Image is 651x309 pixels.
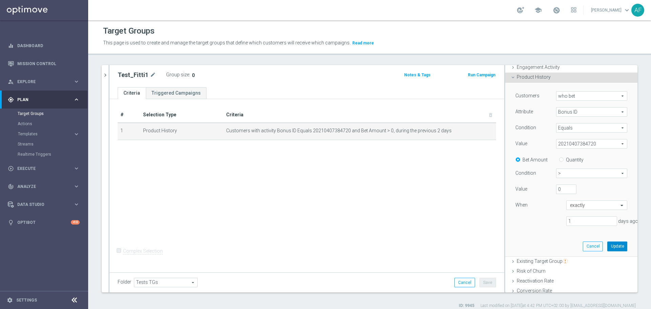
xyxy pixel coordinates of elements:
[515,170,536,176] label: Condition
[118,279,131,285] label: Folder
[118,123,140,140] td: 1
[623,6,631,14] span: keyboard_arrow_down
[8,79,73,85] div: Explore
[7,184,80,189] button: track_changes Analyze keyboard_arrow_right
[515,124,536,131] label: Condition
[479,278,496,287] button: Save
[140,123,224,140] td: Product History
[8,184,14,190] i: track_changes
[226,128,452,134] span: Customers with activity Bonus ID Equals 20210407384720 and Bet Amount > 0, during the previous 2 ...
[7,297,13,303] i: settings
[618,218,639,224] span: days ago.
[71,220,80,225] div: +10
[583,242,603,251] button: Cancel
[103,26,155,36] h1: Target Groups
[18,119,87,129] div: Actions
[522,157,548,163] label: Bet Amount
[17,185,73,189] span: Analyze
[467,71,496,79] button: Run Campaign
[18,121,71,127] a: Actions
[7,202,80,207] button: Data Studio keyboard_arrow_right
[17,98,73,102] span: Plan
[18,109,87,119] div: Target Groups
[517,258,568,264] span: Existing Target Group
[18,132,73,136] div: Templates
[8,43,14,49] i: equalizer
[118,107,140,123] th: #
[8,201,73,208] div: Data Studio
[517,268,546,274] span: Risk of Churn
[17,167,73,171] span: Execute
[590,5,631,15] a: [PERSON_NAME]keyboard_arrow_down
[7,61,80,66] button: Mission Control
[18,149,87,159] div: Realtime Triggers
[118,87,146,99] a: Criteria
[123,248,163,254] label: Complex Selection
[517,74,551,80] span: Product History
[118,71,149,79] h2: Test_Fitti1
[18,139,87,149] div: Streams
[515,202,528,208] label: When
[73,183,80,190] i: keyboard_arrow_right
[515,109,533,115] label: Attribute
[17,55,80,73] a: Mission Control
[515,140,527,147] label: Value
[7,79,80,84] button: person_search Explore keyboard_arrow_right
[17,202,73,207] span: Data Studio
[566,200,627,210] ng-select: exactly
[8,55,80,73] div: Mission Control
[8,219,14,226] i: lightbulb
[17,213,71,231] a: Optibot
[150,71,156,79] i: mode_edit
[534,6,542,14] span: school
[515,186,527,192] label: Value
[102,65,108,85] button: chevron_right
[73,131,80,137] i: keyboard_arrow_right
[18,131,80,137] div: Templates keyboard_arrow_right
[7,97,80,102] button: gps_fixed Plan keyboard_arrow_right
[140,107,224,123] th: Selection Type
[18,152,71,157] a: Realtime Triggers
[226,112,243,117] span: Criteria
[102,72,108,78] i: chevron_right
[607,242,627,251] button: Update
[7,166,80,171] button: play_circle_outline Execute keyboard_arrow_right
[103,40,351,45] span: This page is used to create and manage the target groups that define which customers will receive...
[73,165,80,172] i: keyboard_arrow_right
[17,80,73,84] span: Explore
[8,166,73,172] div: Execute
[192,73,195,78] span: 0
[73,201,80,208] i: keyboard_arrow_right
[18,111,71,116] a: Target Groups
[8,166,14,172] i: play_circle_outline
[459,303,474,309] label: ID: 9945
[18,141,71,147] a: Streams
[18,129,87,139] div: Templates
[8,97,14,103] i: gps_fixed
[7,220,80,225] button: lightbulb Optibot +10
[7,43,80,49] button: equalizer Dashboard
[146,87,206,99] a: Triggered Campaigns
[631,4,644,17] div: AF
[403,71,431,79] button: Notes & Tags
[566,157,584,163] label: Quantity
[16,298,37,302] a: Settings
[517,278,554,284] span: Reactivation Rate
[8,79,14,85] i: person_search
[189,72,190,78] label: :
[73,96,80,103] i: keyboard_arrow_right
[517,288,552,293] span: Conversion Rate
[480,303,636,309] label: Last modified on [DATE] at 4:42 PM UTC+02:00 by [EMAIL_ADDRESS][DOMAIN_NAME]
[18,132,66,136] span: Templates
[454,278,475,287] button: Cancel
[8,213,80,231] div: Optibot
[73,78,80,85] i: keyboard_arrow_right
[8,184,73,190] div: Analyze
